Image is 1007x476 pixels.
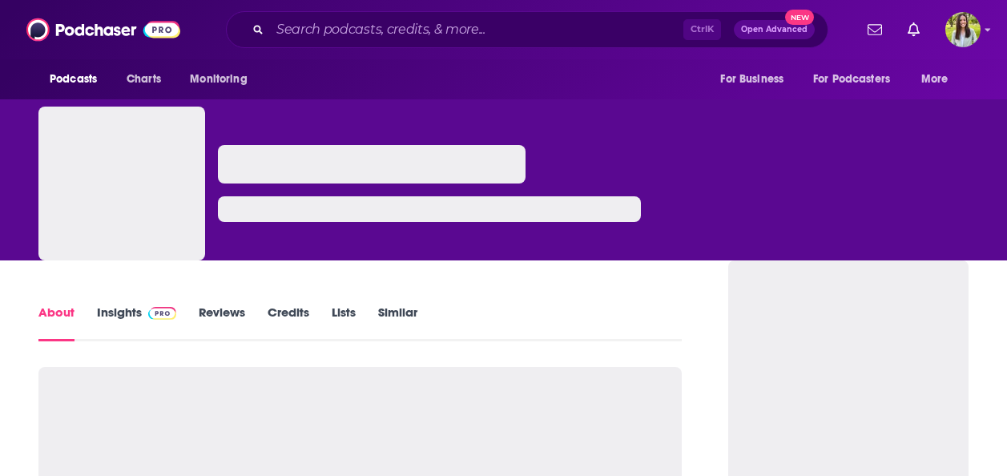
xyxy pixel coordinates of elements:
img: Podchaser - Follow, Share and Rate Podcasts [26,14,180,45]
a: About [38,305,75,341]
button: open menu [179,64,268,95]
img: Podchaser Pro [148,307,176,320]
button: open menu [709,64,804,95]
span: For Podcasters [813,68,890,91]
a: Show notifications dropdown [901,16,926,43]
span: Charts [127,68,161,91]
input: Search podcasts, credits, & more... [270,17,683,42]
span: Ctrl K [683,19,721,40]
a: Charts [116,64,171,95]
span: Logged in as meaghanyoungblood [945,12,981,47]
a: Lists [332,305,356,341]
span: For Business [720,68,783,91]
span: Open Advanced [741,26,808,34]
a: Reviews [199,305,245,341]
img: User Profile [945,12,981,47]
div: Search podcasts, credits, & more... [226,11,828,48]
button: open menu [803,64,913,95]
span: More [921,68,949,91]
button: open menu [38,64,118,95]
button: Open AdvancedNew [734,20,815,39]
a: Show notifications dropdown [861,16,888,43]
button: Show profile menu [945,12,981,47]
span: Monitoring [190,68,247,91]
span: New [785,10,814,25]
span: Podcasts [50,68,97,91]
button: open menu [910,64,969,95]
a: Similar [378,305,417,341]
a: InsightsPodchaser Pro [97,305,176,341]
a: Credits [268,305,309,341]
